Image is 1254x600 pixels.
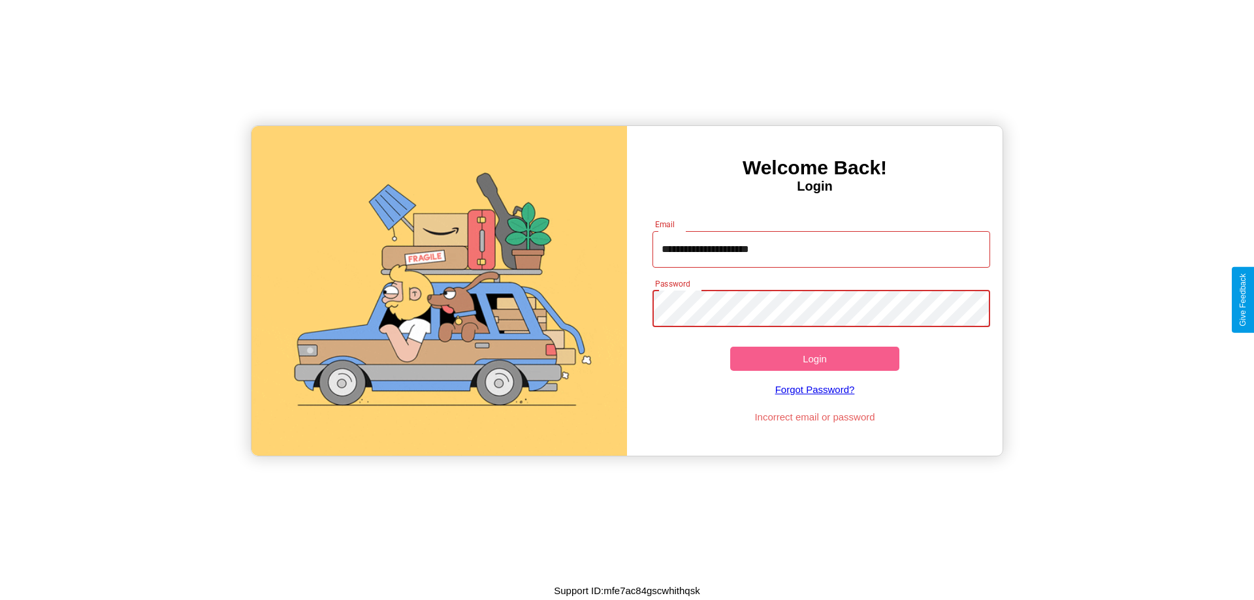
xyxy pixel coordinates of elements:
[1238,274,1247,326] div: Give Feedback
[251,126,627,456] img: gif
[655,278,690,289] label: Password
[554,582,699,599] p: Support ID: mfe7ac84gscwhithqsk
[627,179,1003,194] h4: Login
[730,347,899,371] button: Login
[646,371,984,408] a: Forgot Password?
[627,157,1003,179] h3: Welcome Back!
[655,219,675,230] label: Email
[646,408,984,426] p: Incorrect email or password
